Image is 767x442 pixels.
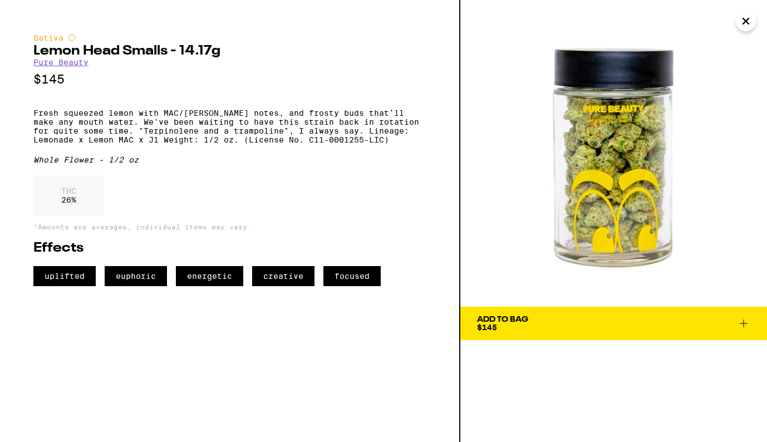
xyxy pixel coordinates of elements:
button: Add To Bag$145 [460,307,767,340]
div: Whole Flower - 1/2 oz [33,155,426,164]
img: sativaColor.svg [67,33,76,42]
p: $145 [33,72,426,86]
span: uplifted [33,266,96,286]
button: Close [736,11,756,31]
p: Fresh squeezed lemon with MAC/[PERSON_NAME] notes, and frosty buds that’ll make any mouth water. ... [33,109,426,144]
p: THC [61,186,76,195]
span: focused [323,266,381,286]
span: creative [252,266,314,286]
span: Hi. Need any help? [7,8,80,17]
h2: Effects [33,242,426,255]
div: Add To Bag [477,316,528,323]
div: 26 % [33,175,104,215]
span: euphoric [105,266,167,286]
span: energetic [176,266,243,286]
a: Pure Beauty [33,58,88,67]
h2: Lemon Head Smalls - 14.17g [33,45,426,58]
div: Sativa [33,33,426,42]
span: $145 [477,323,497,332]
p: *Amounts are averages, individual items may vary. [33,223,426,230]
